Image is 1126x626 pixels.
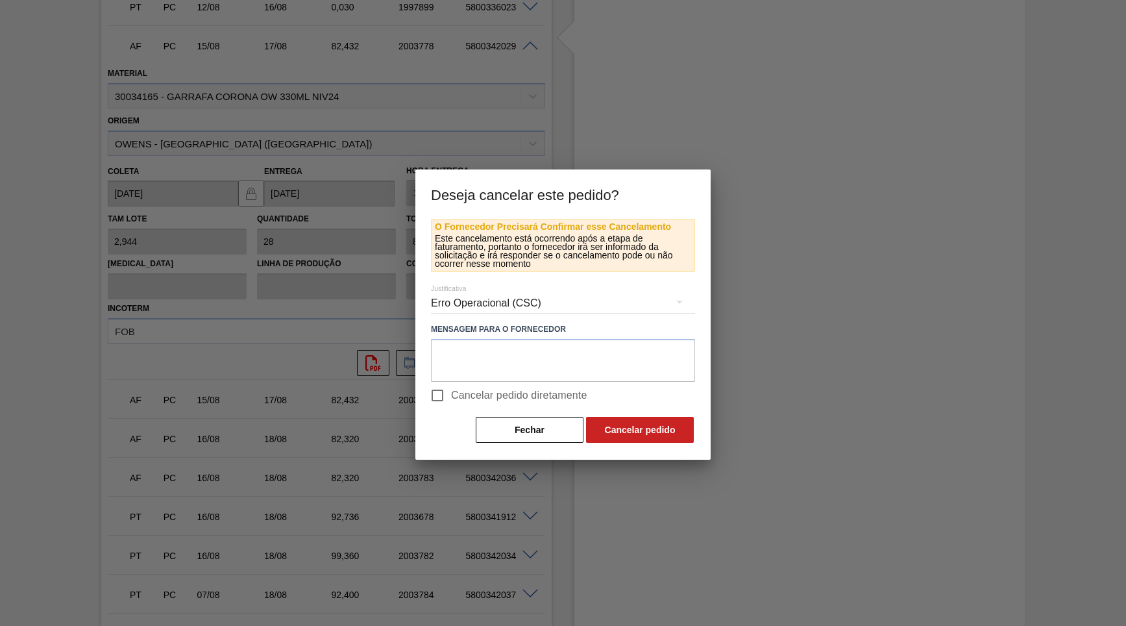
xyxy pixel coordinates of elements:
button: Cancelar pedido [586,417,694,443]
div: Erro Operacional (CSC) [431,285,695,321]
span: Cancelar pedido diretamente [451,388,587,403]
h3: Deseja cancelar este pedido? [415,169,711,219]
button: Fechar [476,417,583,443]
p: O Fornecedor Precisará Confirmar esse Cancelamento [435,223,691,231]
p: Este cancelamento está ocorrendo após a etapa de faturamento, portanto o fornecedor irá ser infor... [435,234,691,268]
label: Mensagem para o Fornecedor [431,320,695,339]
